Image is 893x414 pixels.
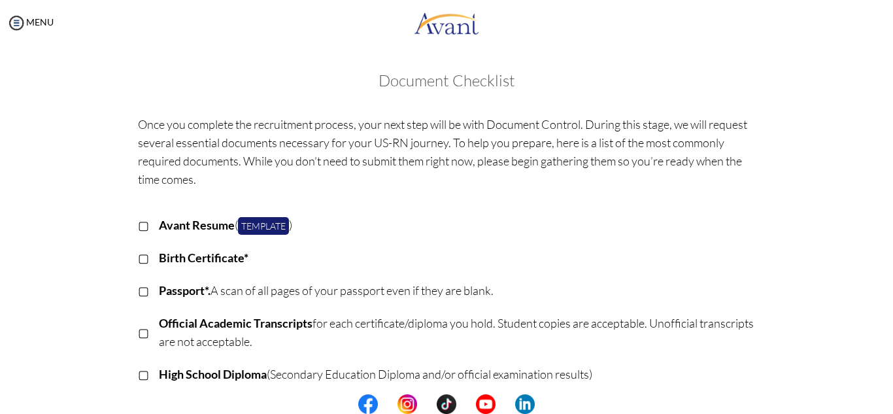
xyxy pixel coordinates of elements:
p: ▢ [138,281,149,300]
p: A scan of all pages of your passport even if they are blank. [159,281,756,300]
img: blank.png [378,394,397,414]
p: ( ) [159,216,756,234]
p: Once you complete the recruitment process, your next step will be with Document Control. During t... [138,115,756,188]
img: icon-menu.png [7,13,26,33]
b: Birth Certificate* [159,250,248,265]
p: ▢ [138,216,149,234]
b: High School Diploma [159,367,267,381]
p: ▢ [138,365,149,383]
img: blank.png [456,394,476,414]
img: yt.png [476,394,496,414]
p: (Secondary Education Diploma and/or official examination results) [159,365,756,383]
img: blank.png [417,394,437,414]
h3: Document Checklist [13,72,880,89]
img: blank.png [496,394,515,414]
img: in.png [397,394,417,414]
a: MENU [7,16,54,27]
a: Template [238,217,289,235]
p: ▢ [138,249,149,267]
img: fb.png [358,394,378,414]
b: Avant Resume [159,218,235,232]
img: tt.png [437,394,456,414]
b: Official Academic Transcripts [159,316,312,330]
img: logo.png [414,3,479,43]
p: ▢ [138,323,149,341]
b: Passport*. [159,283,211,298]
img: li.png [515,394,535,414]
p: for each certificate/diploma you hold. Student copies are acceptable. Unofficial transcripts are ... [159,314,756,351]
